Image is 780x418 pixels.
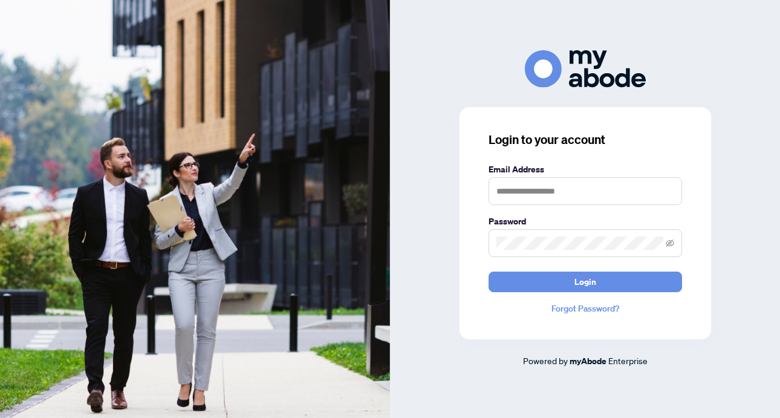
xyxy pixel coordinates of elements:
a: myAbode [570,354,606,368]
span: Login [574,272,596,292]
label: Email Address [489,163,682,176]
span: Powered by [523,355,568,366]
h3: Login to your account [489,131,682,148]
span: Enterprise [608,355,648,366]
a: Forgot Password? [489,302,682,315]
img: ma-logo [525,50,646,87]
span: eye-invisible [666,239,674,247]
button: Login [489,272,682,292]
label: Password [489,215,682,228]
